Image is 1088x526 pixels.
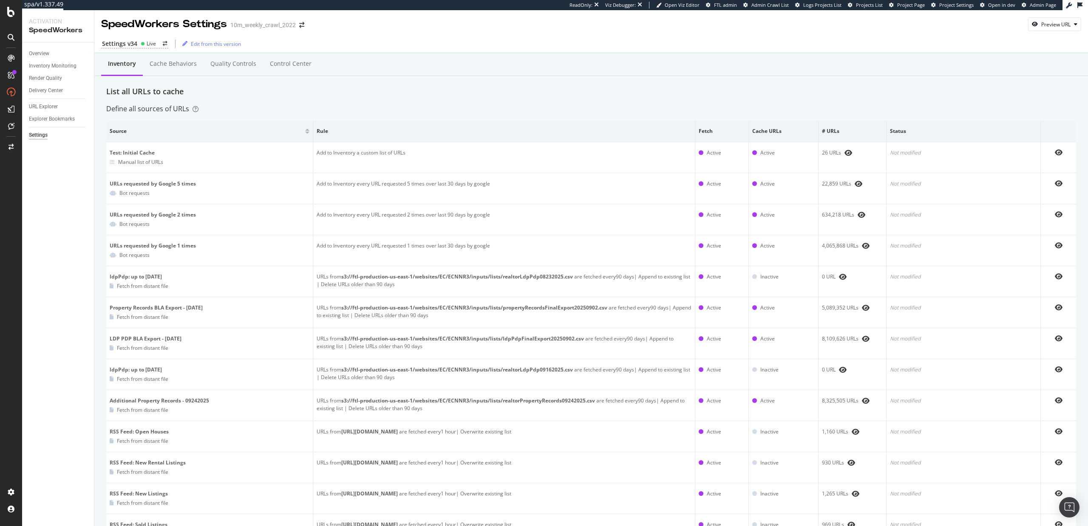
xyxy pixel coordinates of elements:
[852,428,859,435] div: eye
[117,344,168,352] div: Fetch from distant file
[29,102,58,111] div: URL Explorer
[1055,397,1062,404] div: eye
[760,397,775,405] div: Active
[890,366,1037,374] div: Not modified
[117,313,168,321] div: Fetch from distant file
[1055,428,1062,435] div: eye
[822,304,883,312] div: 5,089,352 URLs
[29,62,88,70] a: Inventory Monitoring
[856,2,883,8] span: Projects List
[803,2,841,8] span: Logs Projects List
[848,2,883,8] a: Projects List
[760,149,775,157] div: Active
[707,459,721,467] div: Active
[163,41,167,46] div: arrow-right-arrow-left
[1055,180,1062,187] div: eye
[29,62,76,70] div: Inventory Monitoring
[117,282,168,290] div: Fetch from distant file
[822,211,883,219] div: 634,218 URLs
[119,251,150,259] div: Bot requests
[839,273,847,280] div: eye
[1055,273,1062,280] div: eye
[707,490,721,498] div: Active
[29,115,88,124] a: Explorer Bookmarks
[117,406,168,413] div: Fetch from distant file
[839,366,847,373] div: eye
[931,2,974,8] a: Project Settings
[341,366,573,373] b: s3://ftl-production-us-east-1/websites/EC/ECNNR3/inputs/lists/realtorLdpPdp09162025.csv
[714,2,737,8] span: FTL admin
[890,211,1037,219] div: Not modified
[890,304,1037,312] div: Not modified
[569,2,592,8] div: ReadOnly:
[706,2,737,8] a: FTL admin
[101,17,227,31] div: SpeedWorkers Settings
[707,304,721,312] div: Active
[1055,211,1062,218] div: eye
[341,459,398,466] b: [URL][DOMAIN_NAME]
[313,173,695,204] td: Add to Inventory every URL requested 5 times over last 30 days by google
[822,180,883,188] div: 22,859 URLs
[119,220,150,228] div: Bot requests
[822,335,883,343] div: 8,109,626 URLs
[988,2,1015,8] span: Open in dev
[313,204,695,235] td: Add to Inventory every URL requested 2 times over last 90 days by google
[341,397,595,404] b: s3://ftl-production-us-east-1/websites/EC/ECNNR3/inputs/lists/realtorPropertyRecords09242025.csv
[317,490,691,498] div: URLs from are fetched every 1 hour | Overwrite existing list
[852,490,859,497] div: eye
[1028,17,1081,31] button: Preview URL
[862,397,870,404] div: eye
[847,459,855,466] div: eye
[862,242,870,249] div: eye
[795,2,841,8] a: Logs Projects List
[939,2,974,8] span: Project Settings
[299,22,304,28] div: arrow-right-arrow-left
[605,2,636,8] div: Viz Debugger:
[317,304,691,319] div: URLs from are fetched every 90 days | Append to existing list | Delete URLs older than 90 days
[890,149,1037,157] div: Not modified
[897,2,925,8] span: Project Page
[270,59,312,68] div: Control Center
[29,115,75,124] div: Explorer Bookmarks
[106,104,198,114] div: Define all sources of URLs
[890,428,1037,436] div: Not modified
[29,49,49,58] div: Overview
[890,459,1037,467] div: Not modified
[341,490,398,497] b: [URL][DOMAIN_NAME]
[822,366,883,374] div: 0 URL
[29,17,87,25] div: Activation
[743,2,789,8] a: Admin Crawl List
[117,437,168,444] div: Fetch from distant file
[665,2,700,8] span: Open Viz Editor
[980,2,1015,8] a: Open in dev
[844,149,852,156] div: eye
[147,40,156,47] div: Live
[890,490,1037,498] div: Not modified
[1055,490,1062,497] div: eye
[210,59,256,68] div: Quality Controls
[341,273,573,280] b: s3://ftl-production-us-east-1/websites/EC/ECNNR3/inputs/lists/realtorLdpPdp08232025.csv
[862,335,870,342] div: eye
[317,335,691,350] div: URLs from are fetched every 90 days | Append to existing list | Delete URLs older than 90 days
[118,158,163,166] div: Manual list of URLs
[110,127,303,135] span: Source
[890,127,1035,135] span: Status
[110,180,309,188] div: URLs requested by Google 5 times
[751,2,789,8] span: Admin Crawl List
[862,304,870,311] div: eye
[890,273,1037,281] div: Not modified
[110,304,309,312] div: Property Records BLA Export - [DATE]
[1055,459,1062,466] div: eye
[707,428,721,436] div: Active
[341,304,607,311] b: s3://ftl-production-us-east-1/websites/EC/ECNNR3/inputs/lists/propertyRecordsFinalExport20250902.csv
[760,304,775,312] div: Active
[110,428,309,436] div: RSS Feed: Open Houses
[890,335,1037,343] div: Not modified
[29,25,87,35] div: SpeedWorkers
[341,335,584,342] b: s3://ftl-production-us-east-1/websites/EC/ECNNR3/inputs/lists/ldpPdpFinalExport20250902.csv
[106,86,1076,97] div: List all URLs to cache
[117,375,168,383] div: Fetch from distant file
[707,273,721,281] div: Active
[822,459,883,467] div: 930 URLs
[707,242,721,250] div: Active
